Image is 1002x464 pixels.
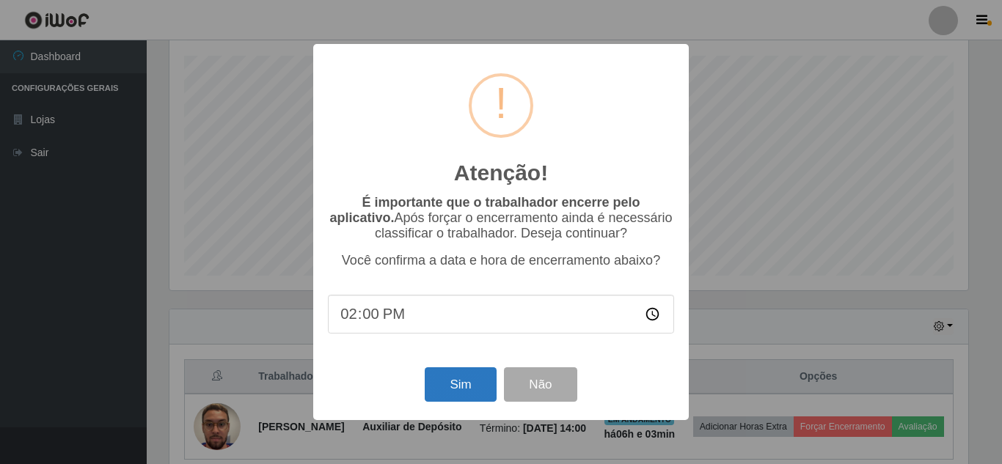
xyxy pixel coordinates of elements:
b: É importante que o trabalhador encerre pelo aplicativo. [329,195,640,225]
button: Não [504,367,577,402]
h2: Atenção! [454,160,548,186]
p: Você confirma a data e hora de encerramento abaixo? [328,253,674,268]
p: Após forçar o encerramento ainda é necessário classificar o trabalhador. Deseja continuar? [328,195,674,241]
button: Sim [425,367,496,402]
